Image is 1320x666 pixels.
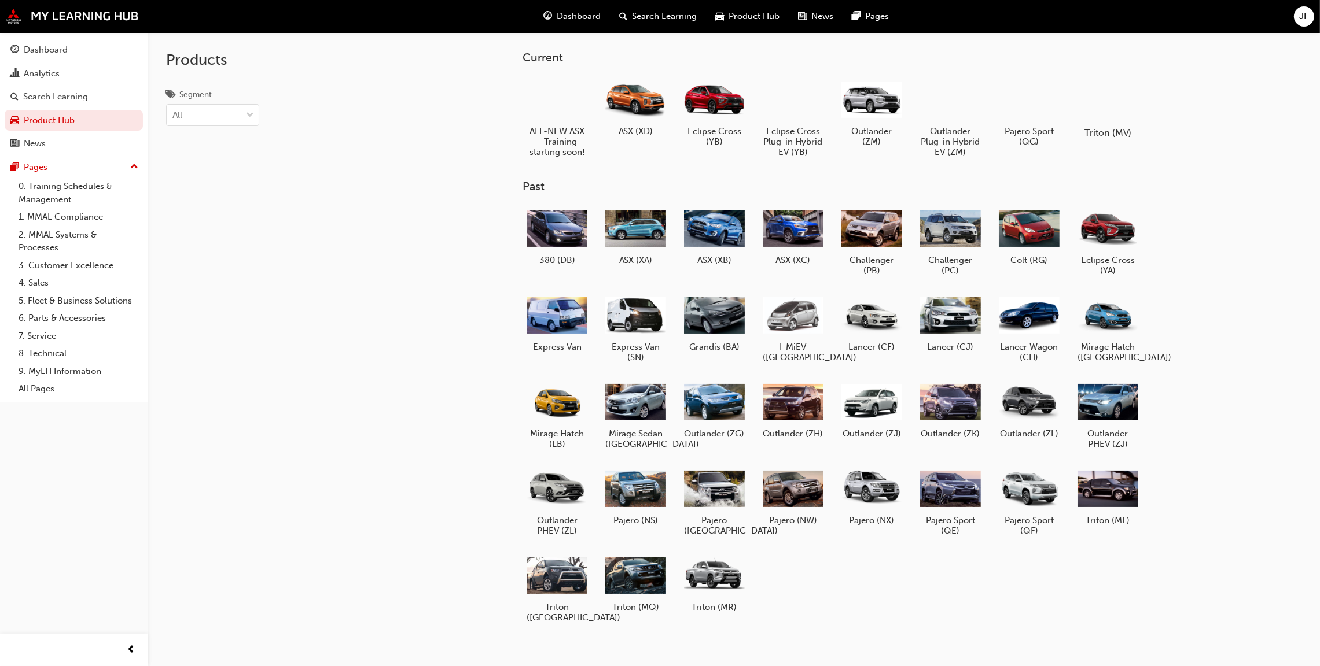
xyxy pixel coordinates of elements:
a: Pajero ([GEOGRAPHIC_DATA]) [680,463,749,541]
h5: ASX (XB) [684,255,745,265]
h5: Outlander (ZJ) [841,428,902,439]
h2: Products [166,51,259,69]
a: Dashboard [5,39,143,61]
h5: Lancer (CJ) [920,342,981,352]
h3: Current [523,51,1180,64]
a: Triton (MR) [680,550,749,617]
a: Outlander (ZL) [995,376,1064,443]
a: ALL-NEW ASX - Training starting soon! [523,73,592,161]
a: Outlander (ZG) [680,376,749,443]
h5: Outlander (ZG) [684,428,745,439]
span: car-icon [716,9,725,24]
a: Mirage Hatch (LB) [523,376,592,454]
a: ASX (XA) [601,203,671,270]
h5: Outlander (ZK) [920,428,981,439]
h5: Colt (RG) [999,255,1060,265]
span: guage-icon [544,9,553,24]
span: prev-icon [127,643,136,657]
a: Triton ([GEOGRAPHIC_DATA]) [523,550,592,627]
h5: Outlander (ZH) [763,428,823,439]
h5: Triton ([GEOGRAPHIC_DATA]) [527,602,587,623]
span: guage-icon [10,45,19,55]
a: Mirage Hatch ([GEOGRAPHIC_DATA]) [1073,290,1143,367]
div: All [172,109,182,122]
div: Analytics [24,67,60,80]
a: Lancer (CF) [837,290,907,357]
a: Outlander Plug-in Hybrid EV (ZM) [916,73,986,161]
h5: Express Van [527,342,587,352]
h5: Grandis (BA) [684,342,745,352]
h5: Pajero Sport (QE) [920,515,981,536]
a: 6. Parts & Accessories [14,309,143,327]
a: 9. MyLH Information [14,362,143,380]
h5: Express Van (SN) [605,342,666,362]
h5: Pajero Sport (QG) [999,126,1060,147]
a: mmal [6,9,139,24]
h3: Past [523,180,1180,193]
a: 1. MMAL Compliance [14,208,143,226]
h5: Outlander (ZL) [999,428,1060,439]
span: search-icon [10,92,19,102]
span: Dashboard [557,10,601,23]
span: up-icon [130,160,138,175]
a: news-iconNews [789,5,843,28]
a: ASX (XB) [680,203,749,270]
h5: Pajero (NS) [605,515,666,526]
a: Pajero (NX) [837,463,907,530]
a: Mirage Sedan ([GEOGRAPHIC_DATA]) [601,376,671,454]
a: Triton (MQ) [601,550,671,617]
h5: ASX (XA) [605,255,666,265]
a: Pajero Sport (QF) [995,463,1064,541]
div: News [24,137,46,150]
a: Challenger (PB) [837,203,907,280]
a: 380 (DB) [523,203,592,270]
a: Pajero (NS) [601,463,671,530]
a: News [5,133,143,154]
a: Lancer (CJ) [916,290,986,357]
span: car-icon [10,116,19,126]
span: News [812,10,834,23]
span: Pages [866,10,889,23]
a: Triton (ML) [1073,463,1143,530]
a: Analytics [5,63,143,84]
a: Search Learning [5,86,143,108]
a: 4. Sales [14,274,143,292]
a: Eclipse Cross (YB) [680,73,749,151]
a: car-iconProduct Hub [707,5,789,28]
span: chart-icon [10,69,19,79]
h5: 380 (DB) [527,255,587,265]
a: Outlander PHEV (ZJ) [1073,376,1143,454]
h5: Mirage Sedan ([GEOGRAPHIC_DATA]) [605,428,666,449]
h5: Eclipse Cross (YB) [684,126,745,147]
button: DashboardAnalyticsSearch LearningProduct HubNews [5,37,143,157]
h5: ALL-NEW ASX - Training starting soon! [527,126,587,157]
h5: Eclipse Cross (YA) [1078,255,1138,276]
a: Lancer Wagon (CH) [995,290,1064,367]
div: Segment [179,89,212,101]
span: Product Hub [729,10,780,23]
a: ASX (XC) [759,203,828,270]
h5: Outlander PHEV (ZJ) [1078,428,1138,449]
a: Outlander (ZH) [759,376,828,443]
a: Express Van [523,290,592,357]
div: Pages [24,161,47,174]
a: guage-iconDashboard [535,5,611,28]
a: 3. Customer Excellence [14,257,143,275]
h5: Mirage Hatch (LB) [527,428,587,449]
span: down-icon [246,108,254,123]
h5: Lancer Wagon (CH) [999,342,1060,362]
button: Pages [5,157,143,178]
a: Outlander (ZJ) [837,376,907,443]
a: Pajero (NW) [759,463,828,530]
h5: Triton (MR) [684,602,745,612]
a: Product Hub [5,110,143,131]
a: Outlander (ZK) [916,376,986,443]
h5: Outlander Plug-in Hybrid EV (ZM) [920,126,981,157]
h5: Challenger (PB) [841,255,902,276]
a: Pajero Sport (QG) [995,73,1064,151]
a: Colt (RG) [995,203,1064,270]
a: I-MiEV ([GEOGRAPHIC_DATA]) [759,290,828,367]
h5: Outlander (ZM) [841,126,902,147]
span: JF [1300,10,1309,23]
